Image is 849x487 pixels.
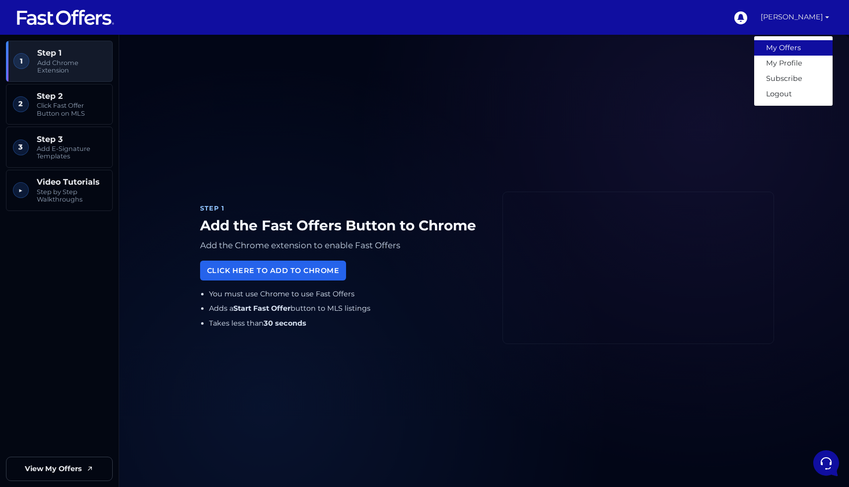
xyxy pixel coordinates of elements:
img: dark [16,72,36,92]
div: Step 1 [200,204,487,213]
span: 3 [13,139,29,155]
button: Help [130,319,191,342]
p: Help [154,333,167,342]
span: Click Fast Offer Button on MLS [37,102,106,117]
p: Home [30,333,47,342]
iframe: Fast Offers Chrome Extension [503,192,774,344]
span: ▶︎ [13,182,29,198]
p: 5mo ago [158,71,183,80]
a: View My Offers [6,457,113,481]
span: Your Conversations [16,56,80,64]
div: [PERSON_NAME] [754,36,833,106]
span: Aura [42,71,152,81]
button: Start a Conversation [16,139,183,159]
span: Find an Answer [16,179,68,187]
span: 2 [13,96,29,112]
p: Messages [85,333,114,342]
strong: Start Fast Offer [233,304,290,313]
li: You must use Chrome to use Fast Offers [209,288,487,300]
span: Step 3 [37,135,106,144]
li: Adds a button to MLS listings [209,303,487,314]
p: I apologize for the inconvenience. I will escalate this issue to the support team again and ensur... [42,122,152,132]
p: You: Support has been notified several times regarding this issue and have yet to reach out. Plea... [42,83,152,93]
a: ▶︎ Video Tutorials Step by Step Walkthroughs [6,170,113,211]
h1: Add the Fast Offers Button to Chrome [200,217,487,234]
a: 3 Step 3 Add E-Signature Templates [6,127,113,168]
span: View My Offers [25,463,82,475]
strong: 30 seconds [264,319,306,328]
iframe: Customerly Messenger Launcher [811,448,841,478]
span: Add E-Signature Templates [37,145,106,160]
a: Click Here to Add to Chrome [200,261,346,280]
a: My Profile [754,56,833,71]
span: Video Tutorials [37,177,106,187]
li: Takes less than [209,318,487,329]
span: 1 [13,53,29,69]
a: See all [160,56,183,64]
span: Aura [42,110,152,120]
button: Home [8,319,69,342]
span: Step by Step Walkthroughs [37,188,106,204]
span: Start a Conversation [71,145,139,153]
span: Step 1 [37,48,106,58]
a: 1 Step 1 Add Chrome Extension [6,41,113,82]
a: Logout [754,86,833,102]
a: My Offers [754,40,833,56]
button: Messages [69,319,130,342]
img: dark [16,111,36,131]
span: Step 2 [37,91,106,101]
p: 5mo ago [158,110,183,119]
a: AuraI apologize for the inconvenience. I will escalate this issue to the support team again and e... [12,106,187,136]
input: Search for an Article... [22,201,162,210]
a: Open Help Center [124,179,183,187]
p: Add the Chrome extension to enable Fast Offers [200,238,487,253]
span: Add Chrome Extension [37,59,106,74]
a: 2 Step 2 Click Fast Offer Button on MLS [6,84,113,125]
a: AuraYou:Support has been notified several times regarding this issue and have yet to reach out. P... [12,68,187,97]
h2: Hello [PERSON_NAME] 👋 [8,8,167,40]
a: Subscribe [754,71,833,86]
